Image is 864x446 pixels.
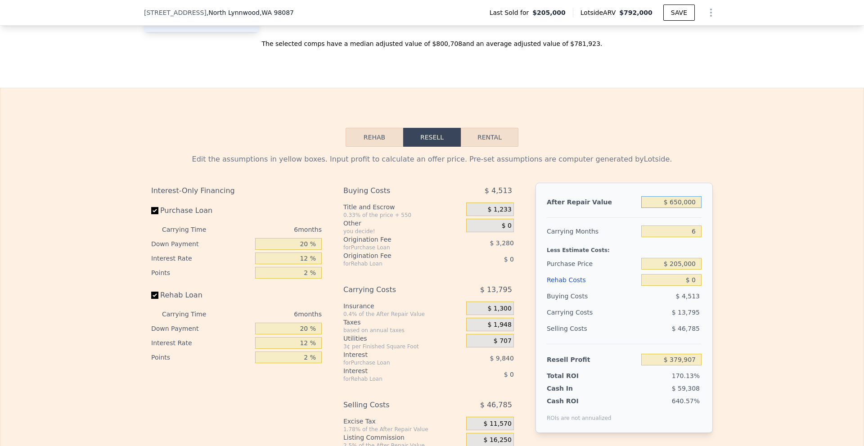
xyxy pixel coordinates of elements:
span: [STREET_ADDRESS] [144,8,207,17]
span: $ 13,795 [672,309,700,316]
div: After Repair Value [547,194,638,210]
div: Cash ROI [547,396,612,405]
div: Interest-Only Financing [151,183,322,199]
span: $792,000 [619,9,652,16]
span: 170.13% [672,372,700,379]
span: $ 0 [504,256,514,263]
div: Less Estimate Costs: [547,239,702,256]
div: 6 months [224,307,322,321]
div: Carrying Costs [547,304,603,320]
span: 640.57% [672,397,700,405]
span: $ 59,308 [672,385,700,392]
div: Carrying Months [547,223,638,239]
button: Show Options [702,4,720,22]
div: Carrying Time [162,222,220,237]
span: , WA 98087 [260,9,294,16]
div: 0.33% of the price + 550 [343,212,463,219]
div: The selected comps have a median adjusted value of $800,708 and an average adjusted value of $781... [144,32,720,48]
span: , North Lynnwood [207,8,294,17]
div: Listing Commission [343,433,463,442]
div: Purchase Price [547,256,638,272]
input: Rehab Loan [151,292,158,299]
span: $ 4,513 [485,183,512,199]
input: Purchase Loan [151,207,158,214]
div: Down Payment [151,237,252,251]
span: Lotside ARV [580,8,619,17]
span: $ 46,785 [480,397,512,413]
div: for Purchase Loan [343,244,444,251]
button: Resell [403,128,461,147]
div: Points [151,266,252,280]
div: Edit the assumptions in yellow boxes. Input profit to calculate an offer price. Pre-set assumptio... [151,154,713,165]
span: Last Sold for [490,8,533,17]
div: 0.4% of the After Repair Value [343,311,463,318]
div: Rehab Costs [547,272,638,288]
div: Interest [343,366,444,375]
span: $205,000 [532,8,566,17]
span: $ 0 [502,222,512,230]
button: SAVE [663,5,695,21]
span: $ 1,233 [487,206,511,214]
div: Cash In [547,384,603,393]
div: Interest Rate [151,251,252,266]
div: 6 months [224,222,322,237]
div: Points [151,350,252,365]
div: based on annual taxes [343,327,463,334]
div: Resell Profit [547,351,638,368]
div: Down Payment [151,321,252,336]
span: $ 46,785 [672,325,700,332]
div: ROIs are not annualized [547,405,612,422]
div: Carrying Time [162,307,220,321]
label: Purchase Loan [151,203,252,219]
span: $ 11,570 [484,420,512,428]
span: $ 3,280 [490,239,513,247]
div: 1.78% of the After Repair Value [343,426,463,433]
div: Interest [343,350,444,359]
span: $ 13,795 [480,282,512,298]
div: Origination Fee [343,251,444,260]
div: Selling Costs [547,320,638,337]
div: for Rehab Loan [343,260,444,267]
div: for Purchase Loan [343,359,444,366]
span: $ 16,250 [484,436,512,444]
span: $ 1,300 [487,305,511,313]
span: $ 0 [504,371,514,378]
div: Insurance [343,302,463,311]
div: Title and Escrow [343,203,463,212]
label: Rehab Loan [151,287,252,303]
div: Other [343,219,463,228]
div: you decide! [343,228,463,235]
div: for Rehab Loan [343,375,444,383]
button: Rehab [346,128,403,147]
span: $ 1,948 [487,321,511,329]
div: Carrying Costs [343,282,444,298]
button: Rental [461,128,518,147]
div: Utilities [343,334,463,343]
div: Taxes [343,318,463,327]
div: Selling Costs [343,397,444,413]
div: Excise Tax [343,417,463,426]
span: $ 9,840 [490,355,513,362]
div: Total ROI [547,371,603,380]
div: Origination Fee [343,235,444,244]
span: $ 4,513 [676,293,700,300]
div: Buying Costs [547,288,638,304]
div: Buying Costs [343,183,444,199]
div: Interest Rate [151,336,252,350]
span: $ 707 [494,337,512,345]
div: 3¢ per Finished Square Foot [343,343,463,350]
